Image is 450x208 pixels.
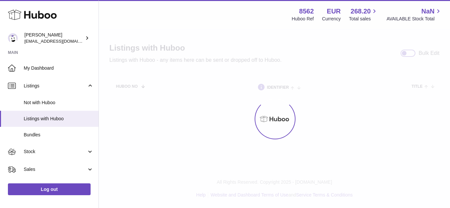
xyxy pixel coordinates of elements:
span: Stock [24,149,87,155]
span: [EMAIL_ADDRESS][DOMAIN_NAME] [24,38,97,44]
span: NaN [421,7,435,16]
img: internalAdmin-8562@internal.huboo.com [8,33,18,43]
a: NaN AVAILABLE Stock Total [386,7,442,22]
span: Total sales [349,16,378,22]
a: Log out [8,183,91,195]
strong: EUR [327,7,341,16]
span: Not with Huboo [24,100,94,106]
span: My Dashboard [24,65,94,71]
div: Huboo Ref [292,16,314,22]
span: AVAILABLE Stock Total [386,16,442,22]
span: 268.20 [351,7,371,16]
a: 268.20 Total sales [349,7,378,22]
span: Sales [24,166,87,173]
div: Currency [322,16,341,22]
span: Listings [24,83,87,89]
div: [PERSON_NAME] [24,32,84,44]
span: Listings with Huboo [24,116,94,122]
strong: 8562 [299,7,314,16]
span: Bundles [24,132,94,138]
